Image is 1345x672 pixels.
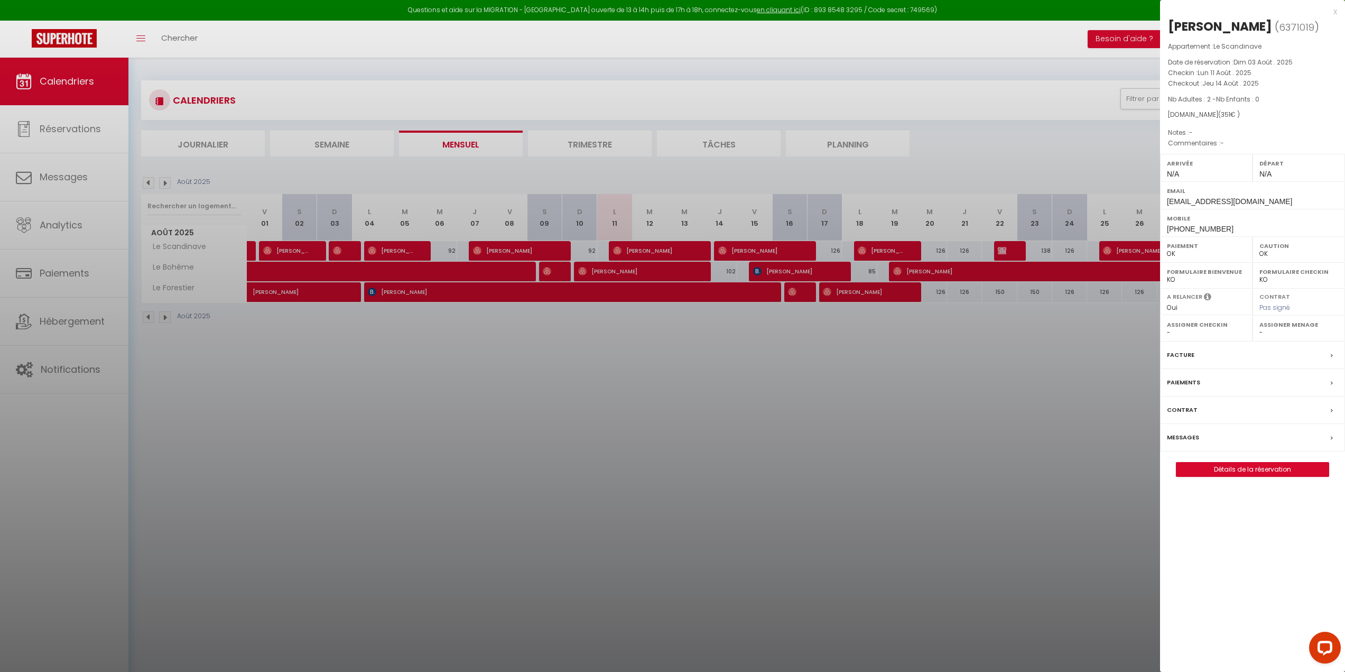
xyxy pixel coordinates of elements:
div: [DOMAIN_NAME] [1168,110,1337,120]
label: A relancer [1167,292,1202,301]
span: - [1220,139,1224,148]
span: ( € ) [1218,110,1240,119]
button: Détails de la réservation [1176,462,1329,477]
p: Commentaires : [1168,138,1337,149]
label: Arrivée [1167,158,1246,169]
label: Formulaire Checkin [1259,266,1338,277]
label: Assigner Menage [1259,319,1338,330]
label: Caution [1259,241,1338,251]
span: Jeu 14 Août . 2025 [1202,79,1259,88]
iframe: LiveChat chat widget [1301,628,1345,672]
label: Formulaire Bienvenue [1167,266,1246,277]
span: Nb Enfants : 0 [1216,95,1259,104]
span: Lun 11 Août . 2025 [1198,68,1251,77]
span: - [1189,128,1193,137]
p: Checkout : [1168,78,1337,89]
span: N/A [1167,170,1179,178]
span: Le Scandinave [1213,42,1261,51]
span: 6371019 [1279,21,1314,34]
span: Pas signé [1259,303,1290,312]
i: Sélectionner OUI si vous souhaiter envoyer les séquences de messages post-checkout [1204,292,1211,304]
span: Nb Adultes : 2 - [1168,95,1259,104]
span: [EMAIL_ADDRESS][DOMAIN_NAME] [1167,197,1292,206]
span: 351 [1221,110,1230,119]
span: Dim 03 Août . 2025 [1233,58,1293,67]
span: N/A [1259,170,1272,178]
label: Contrat [1167,404,1198,416]
label: Contrat [1259,292,1290,299]
a: Détails de la réservation [1176,463,1329,476]
label: Assigner Checkin [1167,319,1246,330]
label: Départ [1259,158,1338,169]
label: Mobile [1167,213,1338,224]
div: [PERSON_NAME] [1168,18,1272,35]
p: Date de réservation : [1168,57,1337,68]
span: [PHONE_NUMBER] [1167,225,1233,233]
label: Paiement [1167,241,1246,251]
p: Checkin : [1168,68,1337,78]
label: Messages [1167,432,1199,443]
div: x [1160,5,1337,18]
p: Appartement : [1168,41,1337,52]
p: Notes : [1168,127,1337,138]
label: Paiements [1167,377,1200,388]
label: Email [1167,186,1338,196]
span: ( ) [1275,20,1319,34]
label: Facture [1167,349,1194,361]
